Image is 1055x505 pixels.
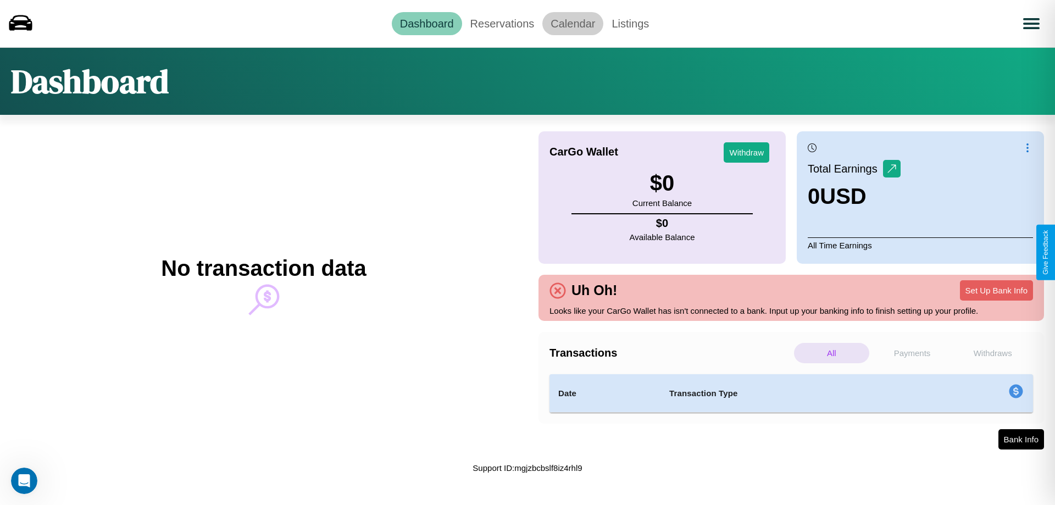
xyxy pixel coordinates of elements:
h4: Transaction Type [669,387,919,400]
p: Withdraws [955,343,1030,363]
a: Dashboard [392,12,462,35]
div: Give Feedback [1042,230,1050,275]
h4: Date [558,387,652,400]
a: Calendar [542,12,603,35]
table: simple table [549,374,1033,413]
p: All Time Earnings [808,237,1033,253]
h4: Uh Oh! [566,282,623,298]
h4: $ 0 [630,217,695,230]
p: All [794,343,869,363]
h1: Dashboard [11,59,169,104]
h2: No transaction data [161,256,366,281]
p: Available Balance [630,230,695,245]
iframe: Intercom live chat [11,468,37,494]
h4: CarGo Wallet [549,146,618,158]
p: Total Earnings [808,159,883,179]
button: Set Up Bank Info [960,280,1033,301]
h3: 0 USD [808,184,901,209]
p: Current Balance [632,196,692,210]
h3: $ 0 [632,171,692,196]
a: Reservations [462,12,543,35]
button: Bank Info [998,429,1044,449]
h4: Transactions [549,347,791,359]
a: Listings [603,12,657,35]
p: Looks like your CarGo Wallet has isn't connected to a bank. Input up your banking info to finish ... [549,303,1033,318]
p: Payments [875,343,950,363]
button: Open menu [1016,8,1047,39]
button: Withdraw [724,142,769,163]
p: Support ID: mgjzbcbslf8iz4rhl9 [473,460,582,475]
